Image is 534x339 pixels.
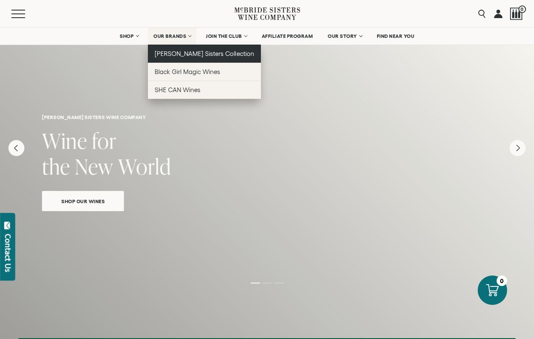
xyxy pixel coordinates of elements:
[42,152,70,181] span: the
[114,28,144,45] a: SHOP
[155,86,200,93] span: SHE CAN Wines
[497,275,507,286] div: 0
[92,126,116,155] span: for
[263,283,272,283] li: Page dot 2
[328,33,357,39] span: OUR STORY
[256,28,318,45] a: AFFILIATE PROGRAM
[42,126,87,155] span: Wine
[11,10,42,18] button: Mobile Menu Trigger
[148,45,261,63] a: [PERSON_NAME] Sisters Collection
[75,152,113,181] span: New
[118,152,171,181] span: World
[153,33,186,39] span: OUR BRANDS
[274,283,284,283] li: Page dot 3
[155,68,220,75] span: Black Girl Magic Wines
[518,5,526,13] span: 0
[371,28,420,45] a: FIND NEAR YOU
[510,140,526,156] button: Next
[155,50,254,57] span: [PERSON_NAME] Sisters Collection
[42,114,492,120] h6: [PERSON_NAME] sisters wine company
[4,234,12,272] div: Contact Us
[206,33,242,39] span: JOIN THE CLUB
[200,28,252,45] a: JOIN THE CLUB
[148,63,261,81] a: Black Girl Magic Wines
[8,140,24,156] button: Previous
[377,33,415,39] span: FIND NEAR YOU
[42,191,124,211] a: Shop Our Wines
[148,81,261,99] a: SHE CAN Wines
[262,33,313,39] span: AFFILIATE PROGRAM
[251,283,260,283] li: Page dot 1
[47,196,119,206] span: Shop Our Wines
[120,33,134,39] span: SHOP
[148,28,196,45] a: OUR BRANDS
[322,28,367,45] a: OUR STORY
